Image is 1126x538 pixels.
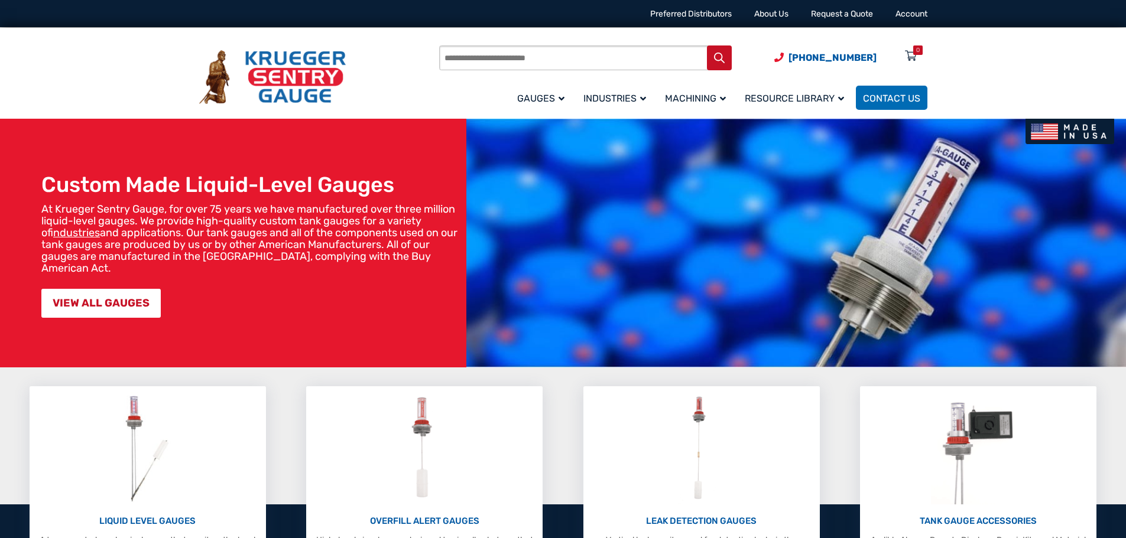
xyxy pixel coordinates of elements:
[41,203,460,274] p: At Krueger Sentry Gauge, for over 75 years we have manufactured over three million liquid-level g...
[1026,119,1114,144] img: Made In USA
[589,514,814,528] p: LEAK DETECTION GAUGES
[811,9,873,19] a: Request a Quote
[788,52,877,63] span: [PHONE_NUMBER]
[895,9,927,19] a: Account
[199,50,346,105] img: Krueger Sentry Gauge
[41,172,460,197] h1: Custom Made Liquid-Level Gauges
[398,392,451,504] img: Overfill Alert Gauges
[754,9,788,19] a: About Us
[658,84,738,112] a: Machining
[650,9,732,19] a: Preferred Distributors
[312,514,537,528] p: OVERFILL ALERT GAUGES
[774,50,877,65] a: Phone Number (920) 434-8860
[583,93,646,104] span: Industries
[35,514,260,528] p: LIQUID LEVEL GAUGES
[745,93,844,104] span: Resource Library
[510,84,576,112] a: Gauges
[576,84,658,112] a: Industries
[466,119,1126,367] img: bg_hero_bannerksentry
[678,392,725,504] img: Leak Detection Gauges
[916,45,920,55] div: 0
[931,392,1026,504] img: Tank Gauge Accessories
[866,514,1091,528] p: TANK GAUGE ACCESSORIES
[41,289,161,318] a: VIEW ALL GAUGES
[856,86,927,110] a: Contact Us
[517,93,564,104] span: Gauges
[665,93,726,104] span: Machining
[53,226,100,239] a: industries
[738,84,856,112] a: Resource Library
[116,392,179,504] img: Liquid Level Gauges
[863,93,920,104] span: Contact Us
